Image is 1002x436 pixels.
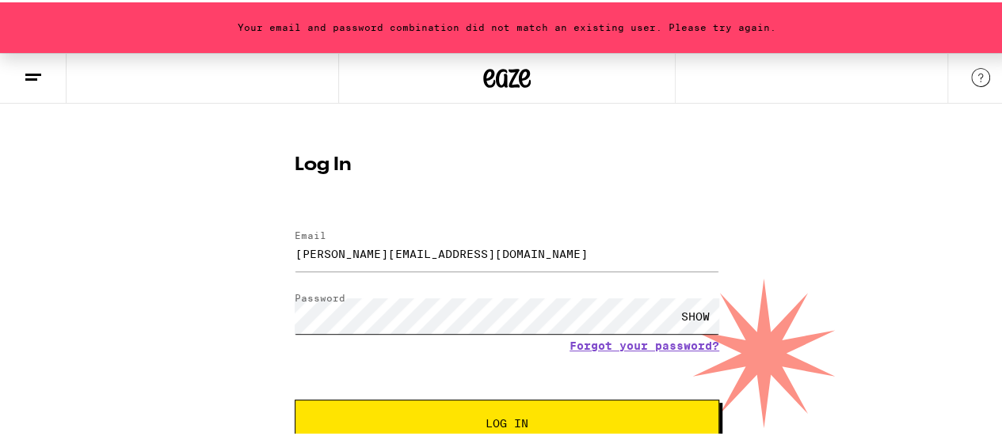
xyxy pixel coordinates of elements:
input: Email [295,233,719,269]
label: Password [295,290,345,301]
label: Email [295,228,326,238]
a: Forgot your password? [570,337,719,350]
span: Hi. Need any help? [10,11,114,24]
span: Log In [486,415,528,427]
div: SHOW [672,296,719,332]
h1: Log In [295,154,719,173]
